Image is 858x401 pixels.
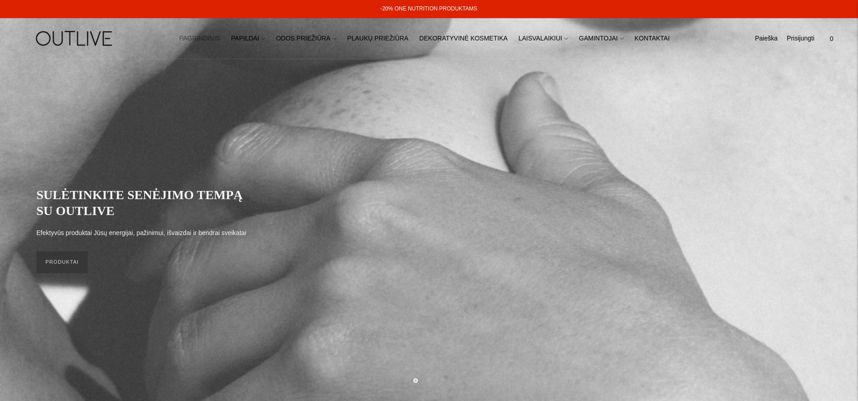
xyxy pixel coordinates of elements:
button: Move carousel to slide 1 [413,378,418,383]
button: Move carousel to slide 2 [427,377,432,382]
img: OUTLIVE [18,23,132,54]
a: Paieška [755,29,778,49]
h2: SULĖTINKITE SENĖJIMO TEMPĄ SU OUTLIVE [36,187,255,219]
a: KONTAKTAI [635,29,670,49]
a: -20% ONE NUTRITION PRODUKTAMS [380,5,477,12]
a: PAGRINDINIS [179,29,220,49]
button: Move carousel to slide 3 [440,377,445,382]
a: 0 [823,29,840,49]
a: PLAUKŲ PRIEŽIŪRA [347,29,409,49]
a: LAISVALAIKIUI [518,29,568,49]
a: DEKORATYVINĖ KOSMETIKA [419,29,507,49]
a: Prisijungti [787,29,814,49]
a: PAPILDAI [231,29,265,49]
p: Efektyvūs produktai Jūsų energijai, pažinimui, išvaizdai ir bendrai sveikatai [36,228,246,239]
a: ODOS PRIEŽIŪRA [276,29,336,49]
a: PRODUKTAI [36,251,88,273]
a: GAMINTOJAI [579,29,623,49]
span: 0 [825,32,838,45]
